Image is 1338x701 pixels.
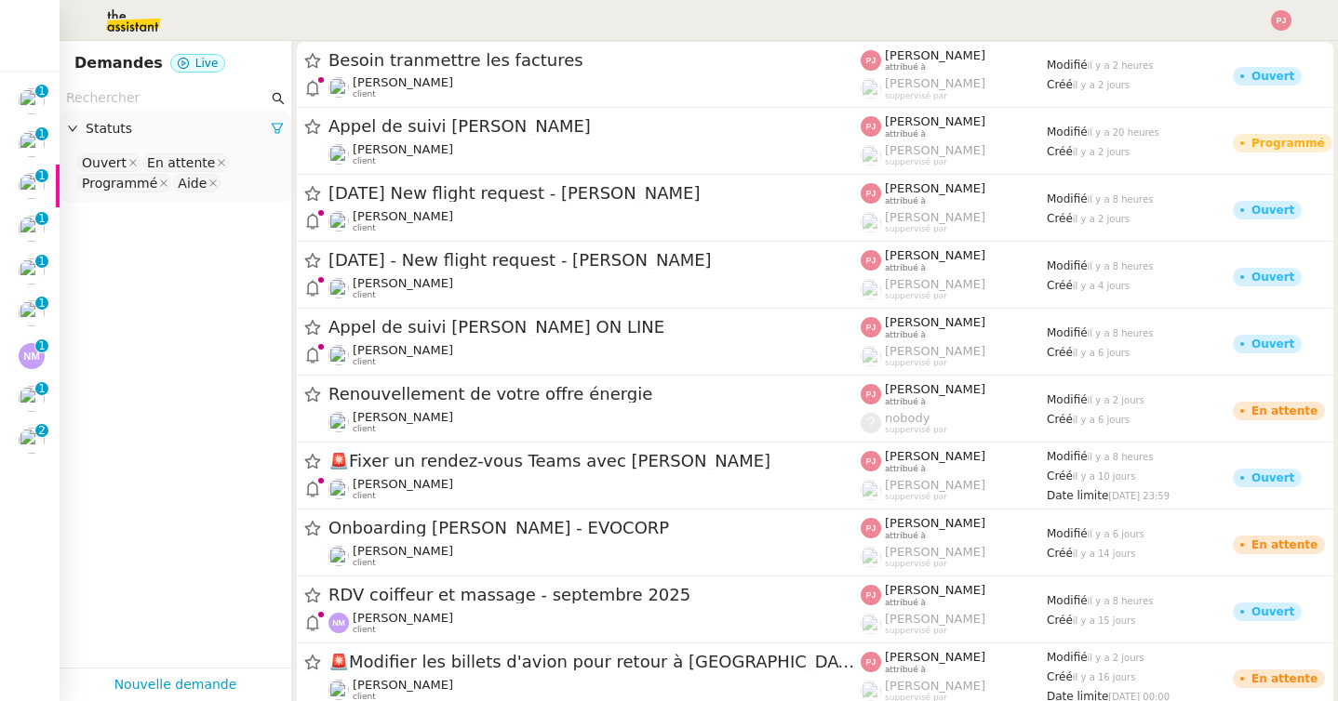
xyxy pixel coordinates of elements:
span: il y a 14 jours [1073,549,1136,559]
span: Modifié [1047,192,1088,205]
span: il y a 8 heures [1088,452,1154,462]
p: 1 [38,297,46,313]
span: Date limite [1047,489,1108,502]
span: Créé [1047,279,1073,292]
a: Nouvelle demande [114,674,237,695]
span: Appel de suivi [PERSON_NAME] ON LINE [328,319,861,336]
span: il y a 2 jours [1073,214,1130,224]
span: Modifié [1047,59,1088,72]
span: [PERSON_NAME] [885,382,985,396]
span: il y a 2 jours [1088,395,1144,405]
div: Ouvert [1251,338,1294,350]
app-user-label: attribué à [861,48,1047,73]
span: [PERSON_NAME] [885,210,985,224]
span: [PERSON_NAME] [885,679,985,693]
span: Créé [1047,413,1073,426]
span: [PERSON_NAME] [885,516,985,530]
app-user-detailed-label: client [328,544,861,568]
p: 1 [38,127,46,144]
app-user-label: suppervisé par [861,210,1047,234]
span: il y a 16 jours [1073,672,1136,682]
span: il y a 6 jours [1088,529,1144,539]
nz-badge-sup: 1 [35,382,48,395]
span: client [353,89,376,99]
span: Appel de suivi [PERSON_NAME] [328,118,861,135]
img: users%2FoFdbodQ3TgNoWt9kP3GXAs5oaCq1%2Favatar%2Fprofile-pic.png [861,614,881,634]
span: Créé [1047,614,1073,627]
img: users%2FW4OQjB9BRtYK2an7yusO0WsYLsD3%2Favatar%2F28027066-518b-424c-8476-65f2e549ac29 [19,88,45,114]
img: users%2FoFdbodQ3TgNoWt9kP3GXAs5oaCq1%2Favatar%2Fprofile-pic.png [861,279,881,299]
span: [PERSON_NAME] [885,650,985,664]
div: En attente [1251,673,1318,684]
div: Aide [178,175,207,192]
span: il y a 8 heures [1088,596,1154,606]
span: Modifié [1047,527,1088,540]
app-user-detailed-label: client [328,75,861,99]
span: Modifié [1047,450,1088,463]
span: client [353,424,376,434]
p: 1 [38,212,46,229]
span: [PERSON_NAME] [885,612,985,626]
img: users%2FoFdbodQ3TgNoWt9kP3GXAs5oaCq1%2Favatar%2Fprofile-pic.png [861,346,881,366]
span: [PERSON_NAME] [885,143,985,157]
span: attribué à [885,263,926,273]
img: users%2FoFdbodQ3TgNoWt9kP3GXAs5oaCq1%2Favatar%2Fprofile-pic.png [861,212,881,232]
nz-badge-sup: 1 [35,127,48,140]
span: Créé [1047,145,1073,158]
app-user-label: attribué à [861,516,1047,540]
div: Ouvert [1251,71,1294,82]
div: Ouvert [82,154,127,171]
img: users%2FoFdbodQ3TgNoWt9kP3GXAs5oaCq1%2Favatar%2Fprofile-pic.png [861,78,881,99]
div: En attente [1251,405,1318,417]
img: users%2FW4OQjB9BRtYK2an7yusO0WsYLsD3%2Favatar%2F28027066-518b-424c-8476-65f2e549ac29 [328,345,349,365]
app-user-label: suppervisé par [861,344,1047,368]
img: users%2F2TyHGbgGwwZcFhdWHiwf3arjzPD2%2Favatar%2F1545394186276.jpeg [19,216,45,242]
img: svg [861,451,881,471]
span: il y a 6 jours [1073,348,1130,358]
span: client [353,156,376,166]
img: users%2FoFdbodQ3TgNoWt9kP3GXAs5oaCq1%2Favatar%2Fprofile-pic.png [861,145,881,165]
span: [PERSON_NAME] [885,76,985,90]
div: Ouvert [1251,205,1294,216]
nz-badge-sup: 1 [35,85,48,98]
img: svg [1271,10,1291,31]
p: 1 [38,255,46,271]
img: users%2FyQfMwtYgTqhRP2YHWHmG2s2LYaD3%2Favatar%2Fprofile-pic.png [861,480,881,500]
app-user-detailed-label: client [328,410,861,434]
span: [PERSON_NAME] [885,315,985,329]
img: svg [861,183,881,204]
span: attribué à [885,330,926,340]
app-user-label: attribué à [861,382,1047,406]
span: [PERSON_NAME] [353,477,453,491]
img: users%2F7nLfdXEOePNsgCtodsK58jnyGKv1%2Favatar%2FIMG_1682.jpeg [19,428,45,454]
span: [PERSON_NAME] [353,142,453,156]
span: suppervisé par [885,559,947,569]
span: [PERSON_NAME] [353,75,453,89]
span: Fixer un rendez-vous Teams avec [PERSON_NAME] [328,453,861,470]
p: 1 [38,382,46,399]
span: [PERSON_NAME] [885,449,985,463]
app-user-label: attribué à [861,181,1047,205]
nz-page-header-title: Demandes [74,50,163,76]
span: suppervisé par [885,91,947,101]
app-user-label: attribué à [861,650,1047,674]
span: il y a 8 heures [1088,328,1154,338]
span: il y a 20 heures [1088,127,1159,138]
span: attribué à [885,531,926,541]
span: suppervisé par [885,492,947,502]
span: [DATE] New flight request - [PERSON_NAME] [328,185,861,202]
span: Créé [1047,346,1073,359]
div: En attente [147,154,215,171]
p: 2 [38,424,46,441]
img: users%2FC9SBsJ0duuaSgpQFj5LgoEX8n0o2%2Favatar%2Fec9d51b8-9413-4189-adfb-7be4d8c96a3c [328,278,349,298]
img: users%2F7nLfdXEOePNsgCtodsK58jnyGKv1%2Favatar%2FIMG_1682.jpeg [328,77,349,98]
span: suppervisé par [885,291,947,301]
span: [DATE] - New flight request - [PERSON_NAME] [328,252,861,269]
span: suppervisé par [885,425,947,435]
span: Besoin tranmettre les factures [328,52,861,69]
span: RDV coiffeur et massage - septembre 2025 [328,587,861,603]
nz-badge-sup: 1 [35,169,48,182]
span: il y a 4 jours [1073,281,1130,291]
span: Modifié [1047,594,1088,607]
span: attribué à [885,665,926,675]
